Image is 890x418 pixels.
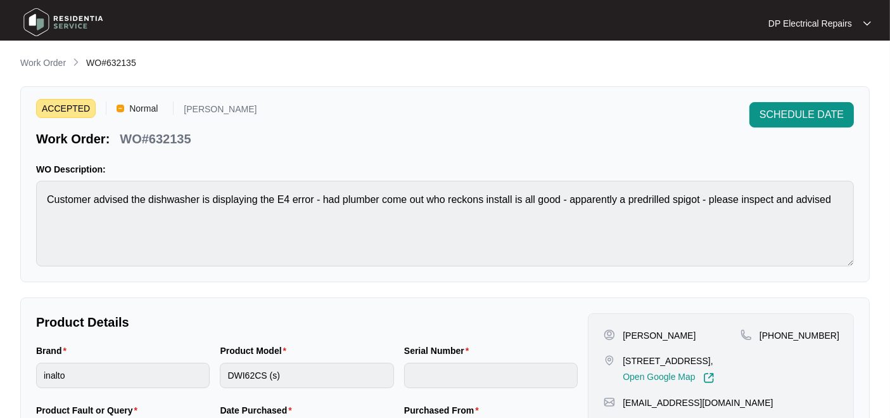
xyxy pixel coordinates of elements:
p: [PERSON_NAME] [623,329,696,342]
span: WO#632135 [86,58,136,68]
img: map-pin [604,396,615,408]
p: DP Electrical Repairs [768,17,852,30]
p: WO Description: [36,163,854,176]
p: [STREET_ADDRESS], [623,355,714,367]
a: Open Google Map [623,372,714,384]
img: dropdown arrow [863,20,871,27]
label: Product Fault or Query [36,404,143,417]
img: Vercel Logo [117,105,124,112]
input: Brand [36,363,210,388]
img: user-pin [604,329,615,341]
p: [PHONE_NUMBER] [760,329,839,342]
span: SCHEDULE DATE [760,107,844,122]
p: Work Order [20,56,66,69]
p: Product Details [36,313,578,331]
p: Work Order: [36,130,110,148]
button: SCHEDULE DATE [749,102,854,127]
p: WO#632135 [120,130,191,148]
p: [EMAIL_ADDRESS][DOMAIN_NAME] [623,396,773,409]
img: map-pin [741,329,752,341]
label: Date Purchased [220,404,296,417]
input: Product Model [220,363,393,388]
img: chevron-right [71,57,81,67]
input: Serial Number [404,363,578,388]
label: Brand [36,344,72,357]
span: Normal [124,99,163,118]
a: Work Order [18,56,68,70]
label: Product Model [220,344,291,357]
img: residentia service logo [19,3,108,41]
img: map-pin [604,355,615,366]
label: Serial Number [404,344,474,357]
img: Link-External [703,372,715,384]
span: ACCEPTED [36,99,96,118]
p: [PERSON_NAME] [184,105,257,118]
label: Purchased From [404,404,484,417]
textarea: Customer advised the dishwasher is displaying the E4 error - had plumber come out who reckons ins... [36,181,854,266]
